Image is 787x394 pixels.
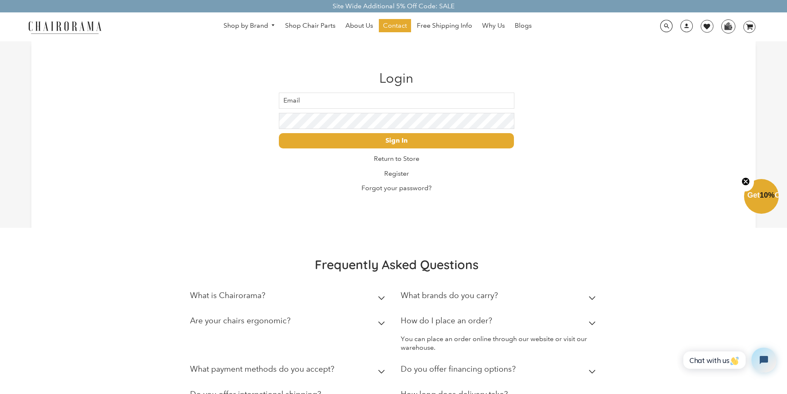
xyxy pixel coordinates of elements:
a: Forgot your password? [361,184,432,192]
h2: What payment methods do you accept? [190,364,334,374]
a: Return to Store [374,155,419,162]
span: Blogs [515,21,532,30]
nav: DesktopNavigation [141,19,614,34]
img: chairorama [24,20,106,34]
a: Why Us [478,19,509,32]
h1: Login [279,70,514,86]
h2: Do you offer financing options? [401,364,516,374]
h2: Frequently Asked Questions [190,257,603,272]
summary: How do I place an order? [401,310,599,335]
a: About Us [341,19,377,32]
span: Free Shipping Info [417,21,472,30]
button: Close teaser [737,172,754,191]
a: Free Shipping Info [413,19,476,32]
h2: How do I place an order? [401,316,492,325]
summary: Do you offer financing options? [401,358,599,384]
summary: What brands do you carry? [401,285,599,310]
iframe: Tidio Chat [677,341,783,380]
img: WhatsApp_Image_2024-07-12_at_16.23.01.webp [722,20,735,32]
input: Sign In [279,133,514,148]
summary: What is Chairorama? [190,285,388,310]
p: You can place an order online through our website or visit our warehouse. [401,335,599,352]
span: Contact [383,21,407,30]
a: Register [384,170,409,177]
input: Email [279,93,514,109]
a: Shop Chair Parts [281,19,340,32]
span: Shop Chair Parts [285,21,335,30]
span: Get Off [747,191,785,199]
span: 10% [760,191,775,199]
span: About Us [345,21,373,30]
h2: What brands do you carry? [401,291,498,300]
span: Why Us [482,21,505,30]
a: Contact [379,19,411,32]
a: Blogs [511,19,536,32]
a: Shop by Brand [219,19,280,32]
h2: Are your chairs ergonomic? [190,316,290,325]
div: Get10%OffClose teaser [744,180,779,215]
summary: Are your chairs ergonomic? [190,310,388,335]
h2: What is Chairorama? [190,291,265,300]
summary: What payment methods do you accept? [190,358,388,384]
